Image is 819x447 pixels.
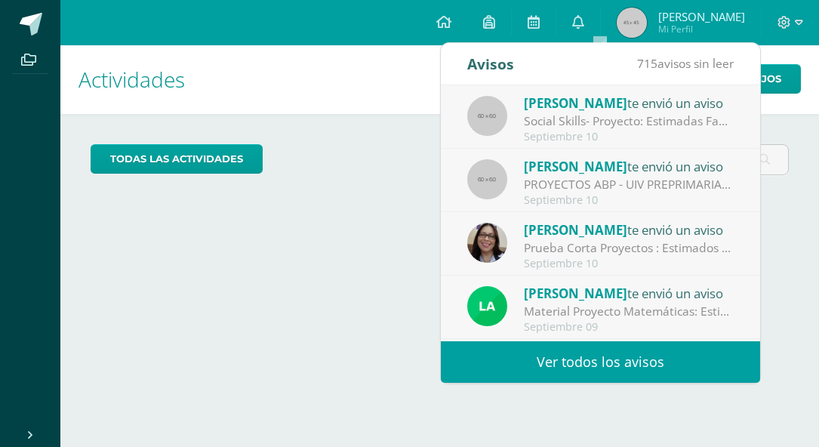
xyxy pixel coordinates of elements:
div: te envió un aviso [524,93,734,113]
div: Social Skills- Proyecto: Estimadas Familias de 2o. y 3o. primaria, reciban un cordial saludo. Com... [524,113,734,130]
span: [PERSON_NAME] [524,94,627,112]
span: [PERSON_NAME] [524,221,627,239]
span: [PERSON_NAME] [524,285,627,302]
div: te envió un aviso [524,283,734,303]
div: Avisos [467,43,514,85]
div: Material Proyecto Matemáticas: Estimados padres de familia: Reciban un cordial saludo. Deseo info... [524,303,734,320]
img: c9e471a3c4ae9baa2ac2f1025b3fcab6.png [467,223,507,263]
div: Septiembre 10 [524,194,734,207]
span: Mi Perfil [658,23,745,35]
a: todas las Actividades [91,144,263,174]
img: 60x60 [467,96,507,136]
h1: Actividades [79,45,801,114]
img: 23ebc151efb5178ba50558fdeb86cd78.png [467,286,507,326]
a: Ver todos los avisos [441,341,760,383]
div: te envió un aviso [524,220,734,239]
div: PROYECTOS ABP - UIV PREPRIMARIA: Buenos días queridos papitos de Primero primaria Es un gusto sal... [524,176,734,193]
span: 715 [637,55,657,72]
img: 45x45 [617,8,647,38]
div: Septiembre 10 [524,257,734,270]
img: 60x60 [467,159,507,199]
div: Septiembre 10 [524,131,734,143]
div: Prueba Corta Proyectos : Estimados padres de familia, mañana (jueves 11 de septiembre) los alumno... [524,239,734,257]
span: [PERSON_NAME] [658,9,745,24]
div: Septiembre 09 [524,321,734,334]
span: [PERSON_NAME] [524,158,627,175]
div: te envió un aviso [524,156,734,176]
span: avisos sin leer [637,55,734,72]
